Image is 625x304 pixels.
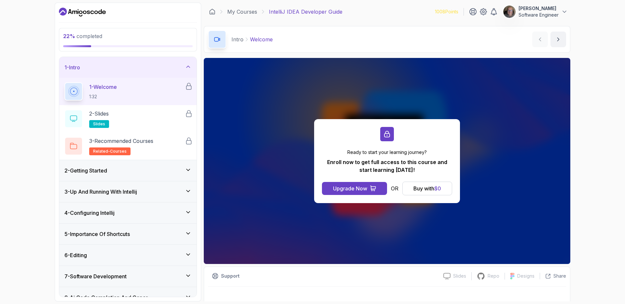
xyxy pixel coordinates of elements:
p: 1 - Welcome [89,83,117,91]
button: Buy with$0 [402,182,452,195]
button: 5-Importance Of Shortcuts [59,224,197,244]
button: Upgrade Now [322,182,387,195]
button: previous content [532,32,548,47]
img: user profile image [503,6,516,18]
button: user profile image[PERSON_NAME]Software Engineer [503,5,568,18]
p: 3 - Recommended Courses [89,137,153,145]
iframe: chat widget [598,278,618,297]
button: 6-Editing [59,245,197,266]
p: Software Engineer [519,12,559,18]
div: Buy with [413,185,441,192]
button: 2-Slidesslides [64,110,191,128]
span: $ 0 [434,185,441,192]
span: completed [63,33,102,39]
p: Welcome [250,35,273,43]
p: Ready to start your learning journey? [322,149,452,156]
a: Dashboard [59,7,106,17]
p: Support [221,273,240,279]
p: Slides [453,273,466,279]
span: slides [93,121,105,127]
div: Upgrade Now [333,185,367,192]
h3: 6 - Editing [64,251,87,259]
button: 2-Getting Started [59,160,197,181]
span: related-courses [93,149,127,154]
p: [PERSON_NAME] [519,5,559,12]
p: 1008 Points [435,8,458,15]
button: Share [540,273,566,279]
p: Enroll now to get full access to this course and start learning [DATE]! [322,158,452,174]
p: IntelliJ IDEA Developer Guide [269,8,342,16]
span: 22 % [63,33,75,39]
button: 3-Recommended Coursesrelated-courses [64,137,191,155]
h3: 7 - Software Development [64,272,127,280]
p: Repo [488,273,499,279]
h3: 2 - Getting Started [64,167,107,174]
button: next content [550,32,566,47]
button: 1-Intro [59,57,197,78]
button: 4-Configuring Intellij [59,202,197,223]
p: Intro [231,35,243,43]
iframe: chat widget [501,160,618,275]
button: 7-Software Development [59,266,197,287]
p: Designs [517,273,535,279]
p: 1:32 [89,93,117,100]
h3: 5 - Importance Of Shortcuts [64,230,130,238]
button: 1-Welcome1:32 [64,82,191,101]
button: Support button [208,271,243,281]
p: OR [391,185,398,192]
button: 3-Up And Running With Intellij [59,181,197,202]
p: 2 - Slides [89,110,109,117]
h3: 3 - Up And Running With Intellij [64,188,137,196]
h3: 1 - Intro [64,63,80,71]
p: Share [553,273,566,279]
a: Dashboard [209,8,215,15]
h3: 4 - Configuring Intellij [64,209,115,217]
h3: 8 - Ai Code Completion And Gener [64,294,148,301]
a: My Courses [227,8,257,16]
